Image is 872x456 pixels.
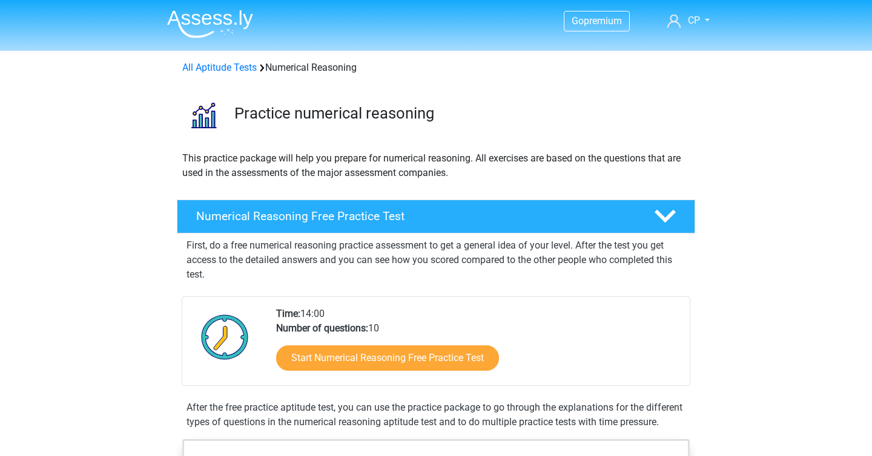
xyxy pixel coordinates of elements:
[662,13,715,28] a: CP
[564,13,629,29] a: Gopremium
[172,200,700,233] a: Numerical Reasoning Free Practice Test
[276,322,368,334] b: Number of questions:
[276,345,499,371] a: Start Numerical Reasoning Free Practice Test
[276,308,300,319] b: Time:
[177,60,695,75] div: Numerical Reasoning
[177,90,229,141] img: numerical reasoning
[584,15,622,27] span: premium
[182,400,690,429] div: After the free practice aptitude test, you can use the practice package to go through the explana...
[267,307,689,385] div: 14:00 10
[182,62,257,73] a: All Aptitude Tests
[234,104,685,123] h3: Practice numerical reasoning
[167,10,253,38] img: Assessly
[196,209,635,223] h4: Numerical Reasoning Free Practice Test
[182,151,690,180] p: This practice package will help you prepare for numerical reasoning. All exercises are based on t...
[194,307,256,367] img: Clock
[688,15,700,26] span: CP
[187,238,685,282] p: First, do a free numerical reasoning practice assessment to get a general idea of your level. Aft...
[572,15,584,27] span: Go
